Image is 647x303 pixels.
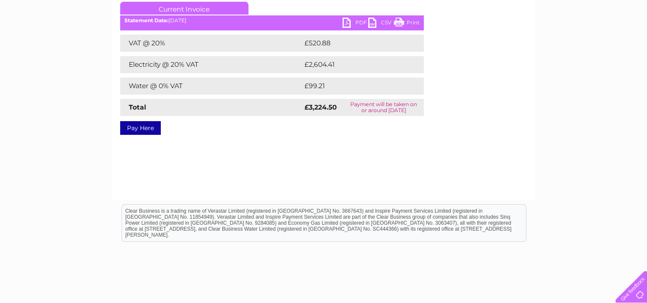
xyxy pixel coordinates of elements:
[302,77,406,95] td: £99.21
[496,36,513,43] a: Water
[122,5,526,42] div: Clear Business is a trading name of Verastar Limited (registered in [GEOGRAPHIC_DATA] No. 3667643...
[343,99,423,116] td: Payment will be taken on or around [DATE]
[394,18,420,30] a: Print
[120,2,248,15] a: Current Invoice
[120,56,302,73] td: Electricity @ 20% VAT
[343,18,368,30] a: PDF
[120,77,302,95] td: Water @ 0% VAT
[124,17,168,24] b: Statement Date:
[23,22,66,48] img: logo.png
[129,103,146,111] strong: Total
[542,36,567,43] a: Telecoms
[619,36,639,43] a: Log out
[573,36,585,43] a: Blog
[302,35,409,52] td: £520.88
[120,121,161,135] a: Pay Here
[368,18,394,30] a: CSV
[590,36,611,43] a: Contact
[518,36,537,43] a: Energy
[120,18,424,24] div: [DATE]
[486,4,545,15] a: 0333 014 3131
[302,56,411,73] td: £2,604.41
[304,103,337,111] strong: £3,224.50
[120,35,302,52] td: VAT @ 20%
